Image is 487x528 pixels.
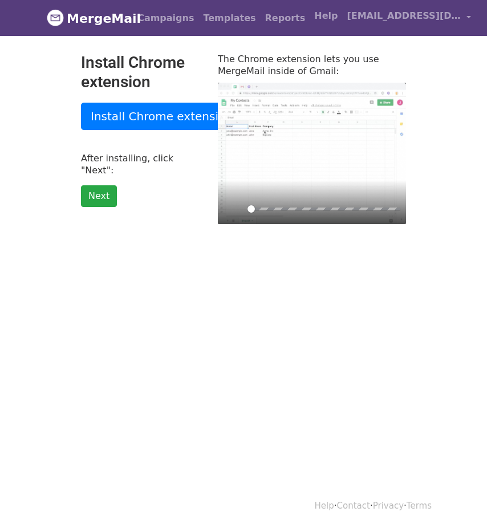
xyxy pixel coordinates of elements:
[224,200,242,218] button: Play
[47,9,64,26] img: MergeMail logo
[247,204,400,214] input: Seek
[373,501,404,511] a: Privacy
[198,7,260,30] a: Templates
[261,7,310,30] a: Reports
[81,185,117,207] a: Next
[315,501,334,511] a: Help
[81,53,201,91] h2: Install Chrome extension
[342,5,476,31] a: [EMAIL_ADDRESS][DOMAIN_NAME]
[407,501,432,511] a: Terms
[47,6,124,30] a: MergeMail
[218,53,406,77] p: The Chrome extension lets you use MergeMail inside of Gmail:
[81,152,201,176] p: After installing, click "Next":
[133,7,198,30] a: Campaigns
[81,103,242,130] a: Install Chrome extension
[310,5,342,27] a: Help
[347,9,461,23] span: [EMAIL_ADDRESS][DOMAIN_NAME]
[337,501,370,511] a: Contact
